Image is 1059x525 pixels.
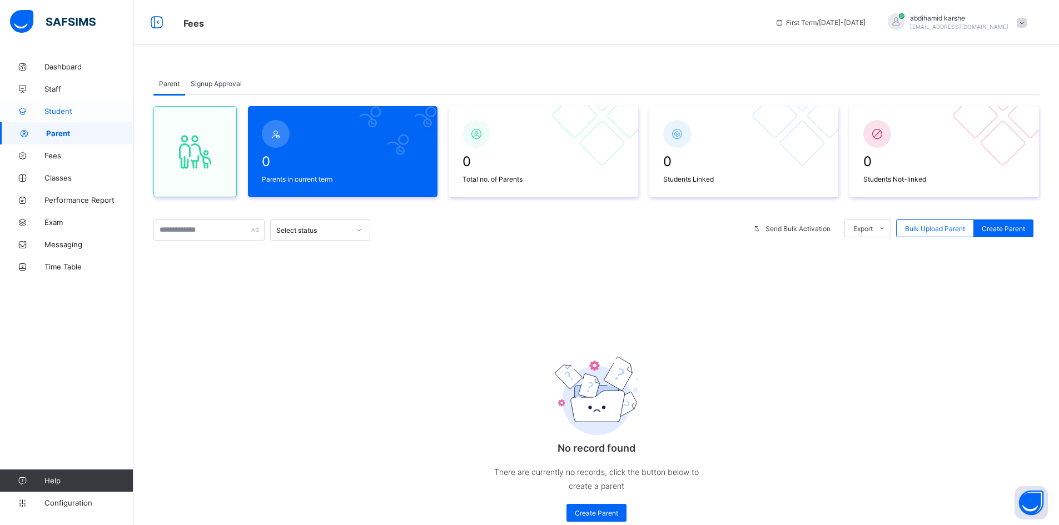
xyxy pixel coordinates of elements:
[276,226,350,234] div: Select status
[44,151,133,160] span: Fees
[775,18,866,27] span: session/term information
[910,23,1008,30] span: [EMAIL_ADDRESS][DOMAIN_NAME]
[663,153,825,169] span: 0
[159,79,180,88] span: Parent
[191,79,242,88] span: Signup Approval
[663,175,825,183] span: Students Linked
[44,498,133,507] span: Configuration
[44,84,133,93] span: Staff
[463,175,624,183] span: Total no. of Parents
[863,175,1025,183] span: Students Not-linked
[485,465,708,493] p: There are currently no records, click the button below to create a parent
[44,107,133,116] span: Student
[982,224,1025,233] span: Create Parent
[44,262,133,271] span: Time Table
[183,18,204,29] span: Fees
[910,14,1008,22] span: abdihamid karshe
[44,218,133,227] span: Exam
[485,442,708,454] p: No record found
[44,62,133,71] span: Dashboard
[46,129,133,138] span: Parent
[44,196,133,204] span: Performance Report
[44,476,133,485] span: Help
[44,173,133,182] span: Classes
[905,224,965,233] span: Bulk Upload Parent
[262,175,424,183] span: Parents in current term
[10,10,96,33] img: safsims
[765,224,831,233] span: Send Bulk Activation
[44,240,133,249] span: Messaging
[863,153,1025,169] span: 0
[1015,486,1048,519] button: Open asap
[555,357,638,435] img: emptyFolder.c0dd6c77127a4b698b748a2c71dfa8de.svg
[463,153,624,169] span: 0
[262,153,424,169] span: 0
[853,224,873,233] span: Export
[877,13,1032,32] div: abdihamidkarshe
[575,509,618,517] span: Create Parent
